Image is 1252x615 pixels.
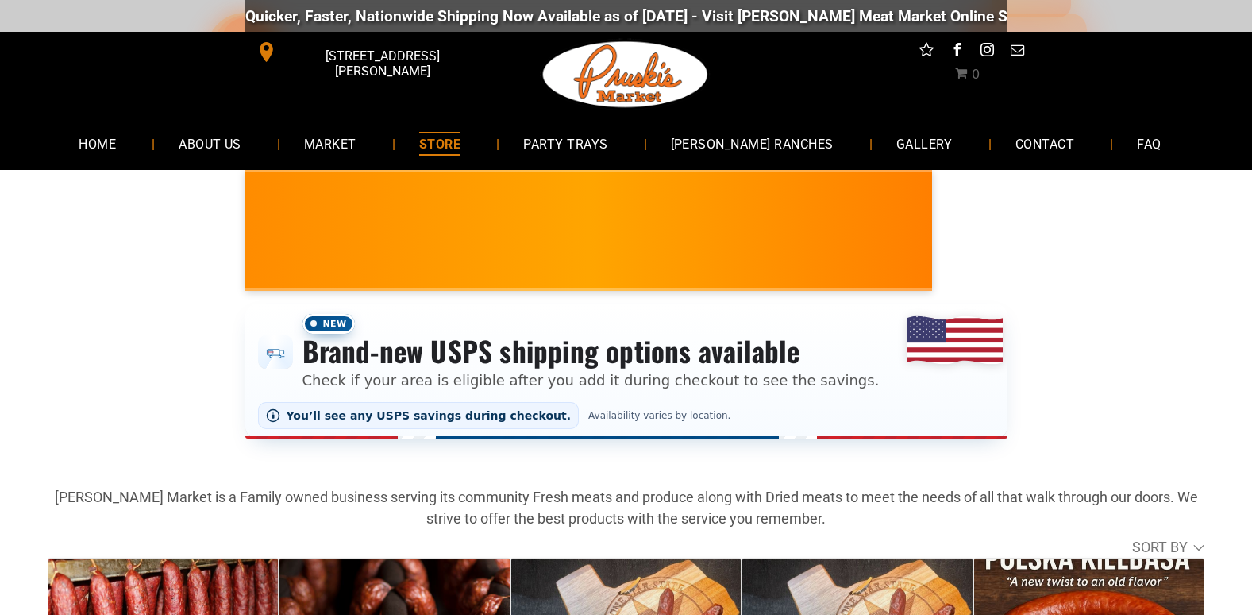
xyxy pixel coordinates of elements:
a: CONTACT [992,122,1098,164]
span: New [302,314,355,334]
a: [PERSON_NAME] RANCHES [647,122,857,164]
a: HOME [55,122,140,164]
img: Pruski-s+Market+HQ+Logo2-1920w.png [540,32,711,118]
a: [STREET_ADDRESS][PERSON_NAME] [245,40,488,64]
a: FAQ [1113,122,1185,164]
a: instagram [977,40,997,64]
strong: [PERSON_NAME] Market is a Family owned business serving its community Fresh meats and produce alo... [55,489,1198,527]
a: PARTY TRAYS [499,122,631,164]
span: [PERSON_NAME] MARKET [925,242,1237,267]
span: 0 [972,67,980,82]
span: [STREET_ADDRESS][PERSON_NAME] [279,41,484,87]
a: Social network [916,40,937,64]
a: email [1007,40,1027,64]
a: ABOUT US [155,122,265,164]
h3: Brand-new USPS shipping options available [302,334,880,369]
a: MARKET [280,122,380,164]
a: GALLERY [873,122,977,164]
span: Availability varies by location. [585,410,734,421]
a: STORE [395,122,484,164]
div: Quicker, Faster, Nationwide Shipping Now Available as of [DATE] - Visit [PERSON_NAME] Meat Market... [240,7,1201,25]
div: Shipping options announcement [245,304,1007,439]
p: Check if your area is eligible after you add it during checkout to see the savings. [302,369,880,391]
span: You’ll see any USPS savings during checkout. [287,409,572,422]
a: facebook [946,40,967,64]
